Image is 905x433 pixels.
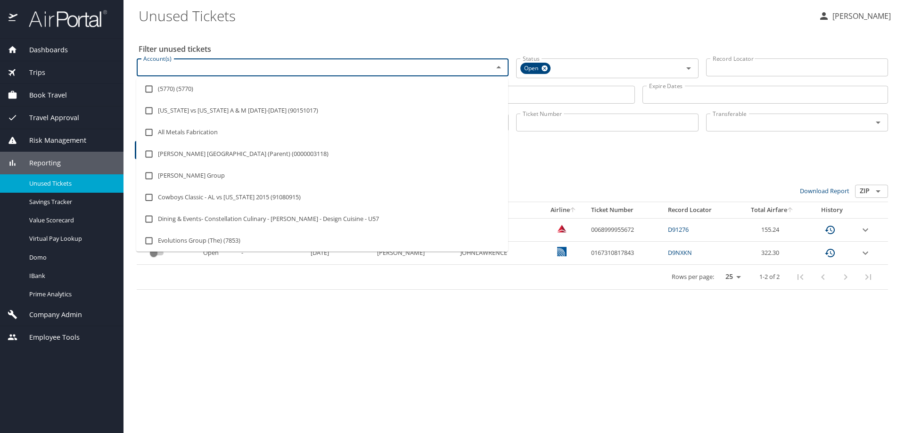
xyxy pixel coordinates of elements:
[540,202,587,218] th: Airline
[668,248,692,257] a: D9NXKN
[737,242,808,265] td: 322.30
[672,274,714,280] p: Rows per page:
[136,187,508,208] li: Cowboys Classic - AL vs [US_STATE] 2015 (91080915)
[29,216,112,225] span: Value Scorecard
[136,165,508,187] li: [PERSON_NAME] Group
[29,253,112,262] span: Domo
[557,224,567,233] img: Delta Airlines
[29,179,112,188] span: Unused Tickets
[668,225,689,234] a: D91276
[520,64,544,74] span: Open
[682,62,695,75] button: Open
[718,270,744,284] select: rows per page
[557,247,567,256] img: United Airlines
[570,207,576,213] button: sort
[860,247,871,259] button: expand row
[520,63,551,74] div: Open
[872,185,885,198] button: Open
[759,274,780,280] p: 1-2 of 2
[136,100,508,122] li: [US_STATE] vs [US_STATE] A & M [DATE]-[DATE] (90151017)
[29,271,112,280] span: IBank
[137,168,888,185] h3: 2 Results
[17,45,68,55] span: Dashboards
[17,310,82,320] span: Company Admin
[17,135,86,146] span: Risk Management
[587,242,664,265] td: 0167310817843
[17,158,61,168] span: Reporting
[787,207,794,213] button: sort
[587,202,664,218] th: Ticket Number
[8,9,18,28] img: icon-airportal.png
[17,332,80,343] span: Employee Tools
[136,230,508,252] li: Evolutions Group (The) (7853)
[737,218,808,241] td: 155.24
[139,1,811,30] h1: Unused Tickets
[872,116,885,129] button: Open
[587,218,664,241] td: 0068999955672
[664,202,737,218] th: Record Locator
[136,143,508,165] li: [PERSON_NAME] [GEOGRAPHIC_DATA] (Parent) (0000003118)
[18,9,107,28] img: airportal-logo.png
[29,290,112,299] span: Prime Analytics
[139,41,890,57] h2: Filter unused tickets
[814,8,895,25] button: [PERSON_NAME]
[17,67,45,78] span: Trips
[137,202,888,290] table: custom pagination table
[737,202,808,218] th: Total Airfare
[136,122,508,143] li: All Metals Fabrication
[135,141,166,159] button: Filter
[808,202,856,218] th: History
[17,113,79,123] span: Travel Approval
[17,90,67,100] span: Book Travel
[136,208,508,230] li: Dining & Events- Constellation Culinary - [PERSON_NAME] - Design Cuisine - U57
[492,61,505,74] button: Close
[860,224,871,236] button: expand row
[29,234,112,243] span: Virtual Pay Lookup
[800,187,849,195] a: Download Report
[136,78,508,100] li: (5770) (5770)
[830,10,891,22] p: [PERSON_NAME]
[29,197,112,206] span: Savings Tracker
